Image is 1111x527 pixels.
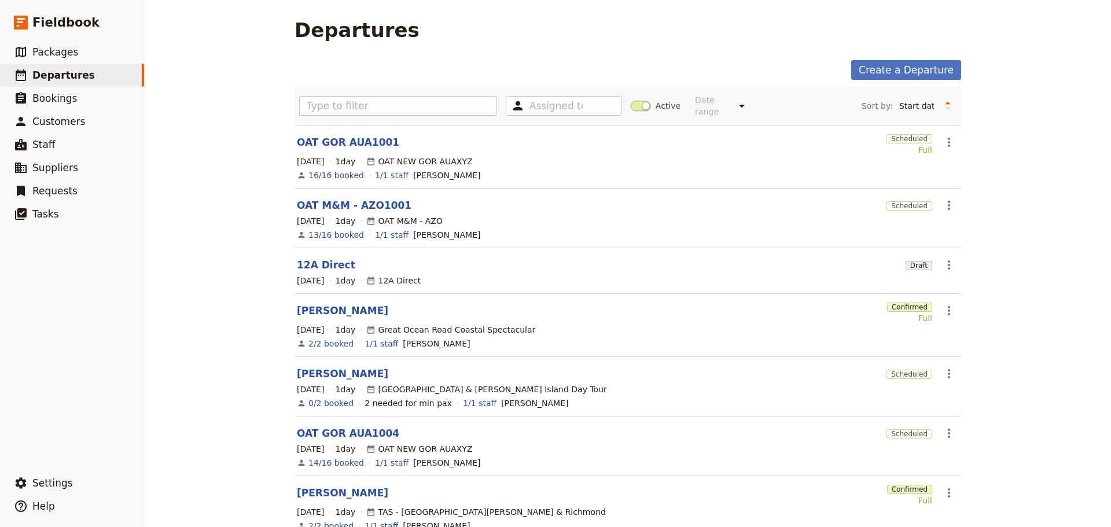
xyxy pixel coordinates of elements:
div: Full [887,312,932,324]
button: Change sort direction [939,97,957,115]
a: View the bookings for this departure [308,169,364,181]
span: Staff [32,139,56,150]
span: Bookings [32,93,77,104]
a: View the bookings for this departure [308,457,364,469]
span: Requests [32,185,78,197]
input: Assigned to [529,99,583,113]
a: [PERSON_NAME] [297,304,388,318]
div: OAT NEW GOR AUAXYZ [366,443,472,455]
span: Scheduled [886,429,932,438]
span: Confirmed [887,485,932,494]
a: View the bookings for this departure [308,397,354,409]
button: Actions [939,423,959,443]
button: Actions [939,483,959,503]
span: 1 day [336,156,356,167]
span: 1 day [336,215,356,227]
a: View the bookings for this departure [308,229,364,241]
a: 1/1 staff [375,169,409,181]
button: Actions [939,255,959,275]
a: 1/1 staff [463,397,496,409]
span: 1 day [336,506,356,518]
span: [DATE] [297,506,324,518]
span: Scheduled [886,201,932,211]
span: Allan Larsen [413,229,480,241]
div: OAT NEW GOR AUAXYZ [366,156,472,167]
span: Departures [32,69,95,81]
button: Actions [939,196,959,215]
span: Scheduled [886,134,932,143]
span: [DATE] [297,215,324,227]
span: 1 day [336,324,356,336]
h1: Departures [295,19,420,42]
span: Active [656,100,680,112]
span: [DATE] [297,324,324,336]
span: 1 day [336,384,356,395]
span: 1 day [336,443,356,455]
div: Full [887,495,932,506]
a: 1/1 staff [365,338,398,349]
span: Suppliers [32,162,78,174]
span: Customers [32,116,85,127]
div: Full [886,144,932,156]
a: OAT GOR AUA1001 [297,135,399,149]
div: OAT M&M - AZO [366,215,442,227]
a: View the bookings for this departure [308,338,354,349]
span: Cory Corbett [413,457,480,469]
span: 1 day [336,275,356,286]
button: Actions [939,301,959,320]
span: [DATE] [297,156,324,167]
span: [DATE] [297,275,324,286]
button: Actions [939,364,959,384]
a: [PERSON_NAME] [297,486,388,500]
div: 2 needed for min pax [365,397,452,409]
a: OAT GOR AUA1004 [297,426,399,440]
span: Cory Corbett [413,169,480,181]
span: Packages [32,46,78,58]
span: Fieldbook [32,14,100,31]
input: Type to filter [299,96,496,116]
span: Steve Blenheim [501,397,568,409]
span: Confirmed [887,303,932,312]
span: Cory Corbett [403,338,470,349]
select: Sort by: [894,97,939,115]
a: 1/1 staff [375,457,409,469]
a: [PERSON_NAME] [297,367,388,381]
span: [DATE] [297,384,324,395]
span: Draft [906,261,932,270]
div: Great Ocean Road Coastal Spectacular [366,324,535,336]
div: TAS - [GEOGRAPHIC_DATA][PERSON_NAME] & Richmond [366,506,605,518]
span: Tasks [32,208,59,220]
span: [DATE] [297,443,324,455]
a: 1/1 staff [375,229,409,241]
a: OAT M&M - AZO1001 [297,198,411,212]
div: [GEOGRAPHIC_DATA] & [PERSON_NAME] Island Day Tour [366,384,606,395]
span: Scheduled [886,370,932,379]
div: 12A Direct [366,275,421,286]
span: Settings [32,477,73,489]
button: Actions [939,132,959,152]
span: Sort by: [862,100,893,112]
a: 12A Direct [297,258,355,272]
span: Help [32,500,55,512]
a: Create a Departure [851,60,961,80]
